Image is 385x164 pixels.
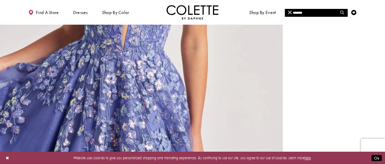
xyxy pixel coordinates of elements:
[350,5,358,20] a: Check Wishlist
[102,10,129,15] span: Shop by color
[73,10,88,15] span: Dresses
[305,155,311,160] a: here
[337,9,347,17] button: Submit Search
[167,5,218,20] img: Colette by Daphne
[285,9,347,17] div: Search form
[285,9,347,17] input: Search
[248,5,277,20] span: Shop By Event
[339,5,347,20] a: Toggle search
[36,10,59,15] span: Find a store
[249,10,276,15] span: Shop By Event
[289,5,328,20] a: Meet the designer
[372,155,382,161] button: Submit Dialog
[101,5,130,20] span: Shop by color
[72,5,89,20] span: Dresses
[285,9,295,17] button: Close Search
[37,154,348,161] p: Website uses cookies to give you personalized shopping and marketing experiences. By continuing t...
[167,5,218,20] a: Visit Home Page
[3,153,12,163] button: Close Dialog
[27,5,60,20] a: Find a store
